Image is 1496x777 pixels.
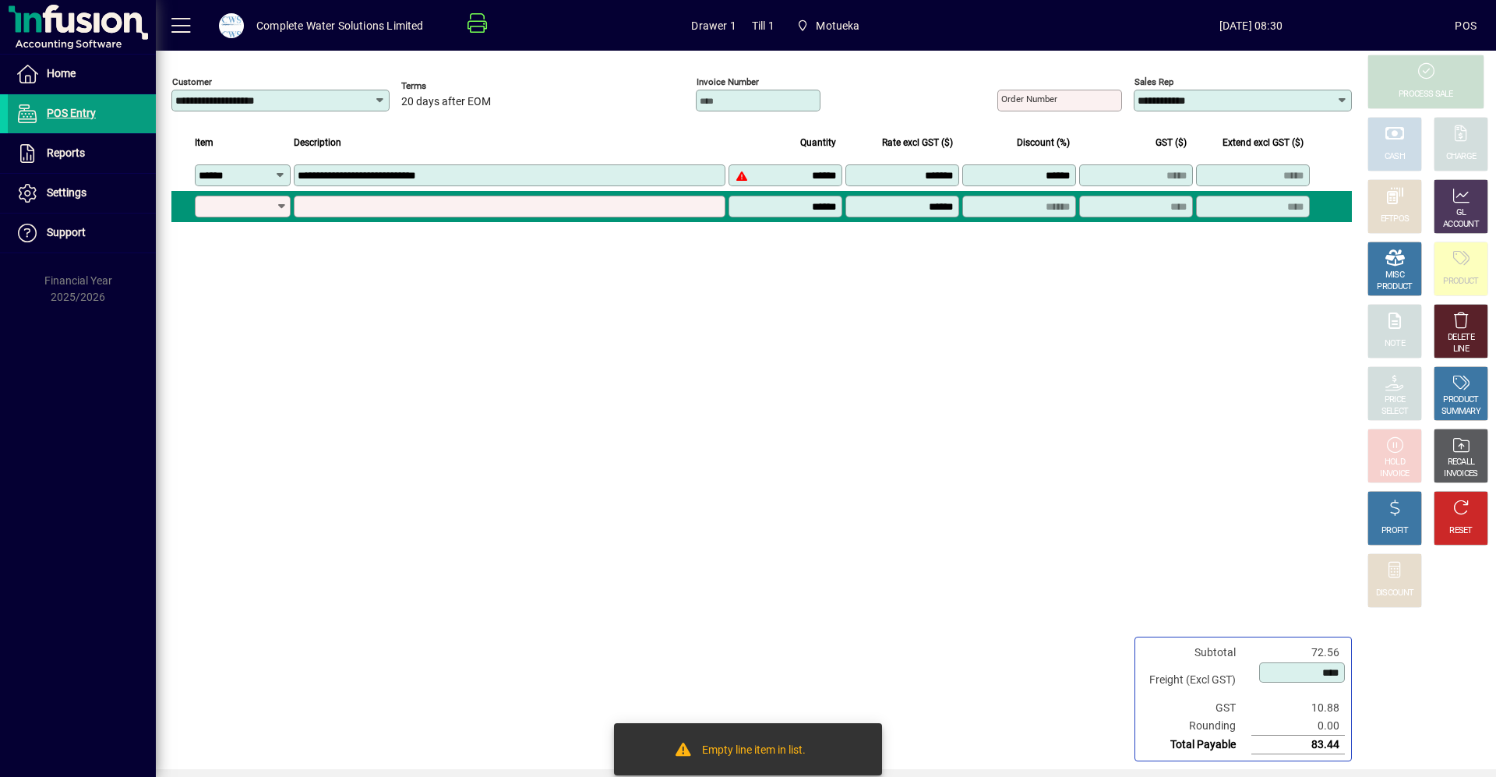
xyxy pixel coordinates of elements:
div: Empty line item in list. [702,742,806,761]
td: 72.56 [1251,644,1345,662]
div: PRODUCT [1443,394,1478,406]
td: 83.44 [1251,736,1345,754]
a: Support [8,214,156,253]
mat-label: Invoice number [697,76,759,87]
mat-label: Customer [172,76,212,87]
mat-label: Order number [1001,94,1057,104]
td: Freight (Excl GST) [1141,662,1251,699]
div: GL [1456,207,1466,219]
div: LINE [1453,344,1469,355]
a: Reports [8,134,156,173]
div: POS [1455,13,1477,38]
div: INVOICES [1444,468,1477,480]
span: Support [47,226,86,238]
div: PRODUCT [1443,276,1478,288]
button: Profile [206,12,256,40]
td: 10.88 [1251,699,1345,717]
div: MISC [1385,270,1404,281]
span: GST ($) [1156,134,1187,151]
a: Home [8,55,156,94]
a: Settings [8,174,156,213]
span: POS Entry [47,107,96,119]
span: 20 days after EOM [401,96,491,108]
div: DELETE [1448,332,1474,344]
div: PROCESS SALE [1399,89,1453,101]
span: Item [195,134,213,151]
span: Extend excl GST ($) [1223,134,1304,151]
div: HOLD [1385,457,1405,468]
div: INVOICE [1380,468,1409,480]
span: Terms [401,81,495,91]
td: Rounding [1141,717,1251,736]
div: Complete Water Solutions Limited [256,13,424,38]
div: PRODUCT [1377,281,1412,293]
div: RESET [1449,525,1473,537]
span: Drawer 1 [691,13,736,38]
td: Total Payable [1141,736,1251,754]
span: [DATE] 08:30 [1046,13,1455,38]
td: 0.00 [1251,717,1345,736]
span: Motueka [816,13,859,38]
span: Discount (%) [1017,134,1070,151]
td: GST [1141,699,1251,717]
span: Settings [47,186,86,199]
div: PRICE [1385,394,1406,406]
td: Subtotal [1141,644,1251,662]
div: RECALL [1448,457,1475,468]
div: SELECT [1381,406,1409,418]
div: CASH [1385,151,1405,163]
div: DISCOUNT [1376,588,1413,599]
span: Till 1 [752,13,774,38]
div: SUMMARY [1441,406,1480,418]
div: EFTPOS [1381,214,1410,225]
div: CHARGE [1446,151,1477,163]
span: Rate excl GST ($) [882,134,953,151]
div: ACCOUNT [1443,219,1479,231]
span: Home [47,67,76,79]
span: Quantity [800,134,836,151]
mat-label: Sales rep [1134,76,1173,87]
span: Motueka [790,12,866,40]
span: Description [294,134,341,151]
div: PROFIT [1381,525,1408,537]
span: Reports [47,147,85,159]
div: NOTE [1385,338,1405,350]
